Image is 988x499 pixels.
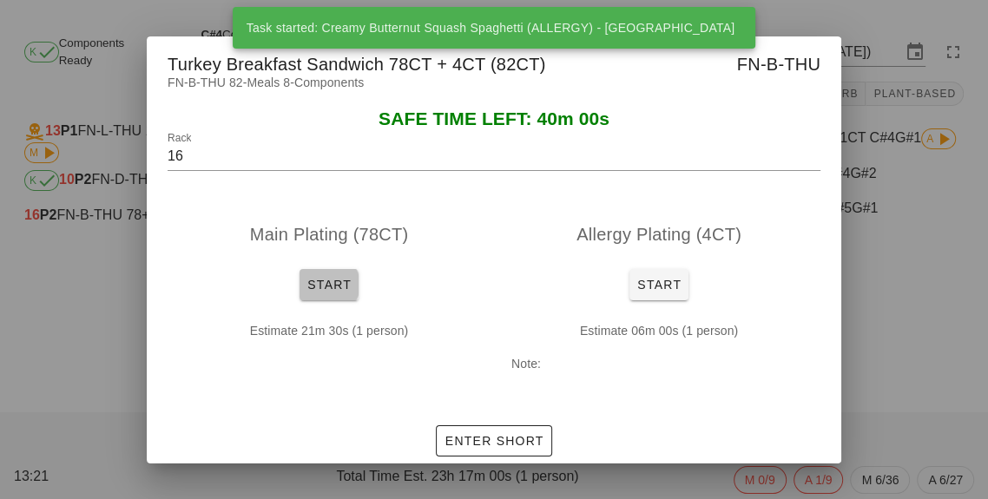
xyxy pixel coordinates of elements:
div: Turkey Breakfast Sandwich 78CT + 4CT (82CT) [147,36,841,87]
button: Start [300,269,359,300]
p: Note: [511,354,807,373]
p: Estimate 21m 30s (1 person) [181,321,477,340]
span: Enter Short [444,434,543,448]
button: Enter Short [436,425,551,456]
span: Start [306,278,352,292]
div: Main Plating (78CT) [168,207,491,262]
label: Rack [168,132,191,145]
button: Start [629,269,688,300]
p: Estimate 06m 00s (1 person) [511,321,807,340]
span: FN-B-THU [737,50,820,78]
div: Allergy Plating (4CT) [497,207,820,262]
span: Start [636,278,682,292]
span: SAFE TIME LEFT: 40m 00s [379,108,609,128]
div: FN-B-THU 82-Meals 8-Components [147,73,841,109]
div: Task started: Creamy Butternut Squash Spaghetti (ALLERGY) - [GEOGRAPHIC_DATA] [233,7,749,49]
